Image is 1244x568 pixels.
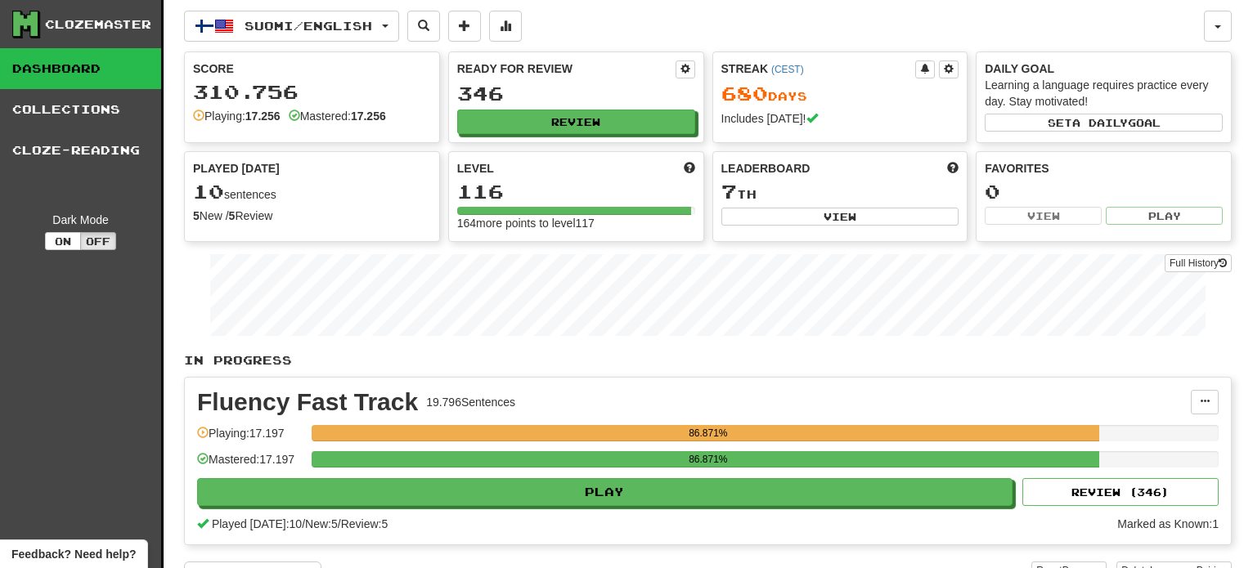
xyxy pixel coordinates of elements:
div: 116 [457,181,695,202]
div: Streak [721,60,916,77]
span: This week in points, UTC [947,160,959,177]
span: Level [457,160,494,177]
div: Mastered: [289,108,386,124]
a: Full History [1165,254,1232,272]
div: Includes [DATE]! [721,110,959,127]
button: View [985,207,1102,225]
div: 164 more points to level 117 [457,215,695,231]
button: Play [1106,207,1223,225]
button: More stats [489,11,522,42]
span: 7 [721,180,737,203]
span: 10 [193,180,224,203]
span: a daily [1072,117,1128,128]
div: Daily Goal [985,60,1223,77]
span: 680 [721,82,768,105]
p: In Progress [184,352,1232,369]
button: Review (346) [1022,478,1219,506]
div: Learning a language requires practice every day. Stay motivated! [985,77,1223,110]
span: / [302,517,305,530]
span: Played [DATE]: 10 [212,517,302,530]
strong: 5 [229,209,236,222]
div: Marked as Known: 1 [1117,516,1219,532]
button: On [45,232,81,250]
div: sentences [193,181,431,203]
span: Open feedback widget [11,546,136,562]
div: Favorites [985,160,1223,177]
div: 0 [985,181,1223,202]
strong: 17.256 [245,110,281,123]
div: Fluency Fast Track [197,390,418,414]
div: New / Review [193,208,431,224]
div: Day s [721,83,959,105]
span: Leaderboard [721,160,811,177]
button: View [721,208,959,226]
strong: 5 [193,209,200,222]
button: Seta dailygoal [985,114,1223,132]
div: 86.871% [317,425,1099,441]
div: 19.796 Sentences [426,394,515,410]
div: Mastered: 17.197 [197,451,303,478]
div: Clozemaster [45,16,151,33]
div: Dark Mode [12,212,149,228]
button: Play [197,478,1013,506]
span: Played [DATE] [193,160,280,177]
a: (CEST) [771,64,804,75]
div: 86.871% [317,451,1099,467]
button: Search sentences [407,11,440,42]
span: / [338,517,341,530]
div: 310.756 [193,82,431,102]
div: Score [193,60,431,77]
button: Off [80,232,116,250]
div: 346 [457,83,695,104]
button: Suomi/English [184,11,399,42]
button: Add sentence to collection [448,11,481,42]
strong: 17.256 [351,110,386,123]
div: Ready for Review [457,60,676,77]
div: th [721,181,959,203]
span: Review: 5 [341,517,388,530]
span: Score more points to level up [684,160,695,177]
div: Playing: [193,108,281,124]
button: Review [457,110,695,134]
span: Suomi / English [245,19,372,33]
div: Playing: 17.197 [197,425,303,452]
span: New: 5 [305,517,338,530]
